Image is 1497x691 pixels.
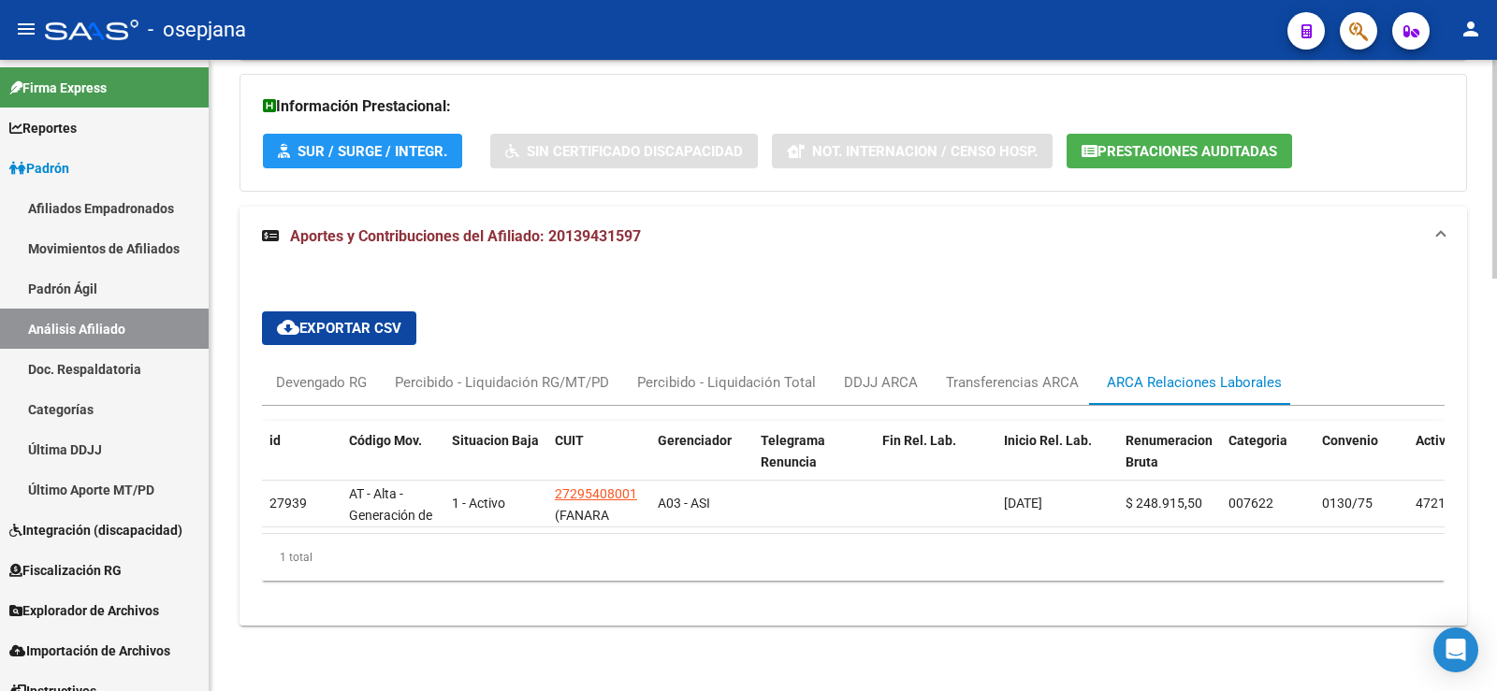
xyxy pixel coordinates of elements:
div: Percibido - Liquidación RG/MT/PD [395,372,609,393]
div: 1 total [262,534,1445,581]
span: Exportar CSV [277,320,401,337]
span: SUR / SURGE / INTEGR. [298,143,447,160]
datatable-header-cell: CUIT [547,421,650,503]
span: 1 - Activo [452,496,505,511]
datatable-header-cell: Código Mov. [342,421,444,503]
span: Explorador de Archivos [9,600,159,621]
mat-expansion-panel-header: Aportes y Contribuciones del Afiliado: 20139431597 [240,207,1467,266]
div: Transferencias ARCA [946,372,1079,393]
button: Exportar CSV [262,311,416,345]
div: DDJJ ARCA [844,372,918,393]
span: Convenio [1322,433,1378,448]
span: 007622 [1228,496,1273,511]
span: Prestaciones Auditadas [1097,143,1277,160]
span: 27939 [269,496,307,511]
span: A03 - ASI [658,496,710,511]
span: 472130 [1416,496,1461,511]
span: Categoria [1228,433,1287,448]
button: Prestaciones Auditadas [1067,134,1292,168]
span: Aportes y Contribuciones del Afiliado: 20139431597 [290,227,641,245]
span: Padrón [9,158,69,179]
h3: Información Prestacional: [263,94,1444,120]
datatable-header-cell: Inicio Rel. Lab. [996,421,1118,503]
span: Renumeracion Bruta [1126,433,1213,469]
datatable-header-cell: Categoria [1221,421,1315,503]
datatable-header-cell: Renumeracion Bruta [1118,421,1221,503]
span: Gerenciador [658,433,732,448]
mat-icon: menu [15,18,37,40]
span: Fin Rel. Lab. [882,433,956,448]
span: Not. Internacion / Censo Hosp. [812,143,1038,160]
datatable-header-cell: Gerenciador [650,421,753,503]
span: (FANARA [PERSON_NAME]) [555,508,660,544]
mat-icon: cloud_download [277,316,299,338]
span: id [269,433,281,448]
span: Inicio Rel. Lab. [1004,433,1092,448]
span: $ 248.915,50 [1126,496,1202,511]
button: Sin Certificado Discapacidad [490,134,758,168]
span: Sin Certificado Discapacidad [527,143,743,160]
datatable-header-cell: Convenio [1315,421,1408,503]
span: Situacion Baja [452,433,539,448]
datatable-header-cell: id [262,421,342,503]
span: Fiscalización RG [9,560,122,581]
span: 27295408001 [555,486,637,501]
span: [DATE] [1004,496,1042,511]
span: Importación de Archivos [9,641,170,661]
span: Integración (discapacidad) [9,520,182,540]
span: AT - Alta - Generación de clave [349,486,432,544]
div: Aportes y Contribuciones del Afiliado: 20139431597 [240,266,1467,626]
span: - osepjana [148,9,246,50]
div: Devengado RG [276,372,367,393]
div: ARCA Relaciones Laborales [1107,372,1282,393]
span: 0130/75 [1322,496,1373,511]
button: Not. Internacion / Censo Hosp. [772,134,1053,168]
button: SUR / SURGE / INTEGR. [263,134,462,168]
div: Percibido - Liquidación Total [637,372,816,393]
datatable-header-cell: Telegrama Renuncia [753,421,875,503]
span: Telegrama Renuncia [761,433,825,469]
datatable-header-cell: Fin Rel. Lab. [875,421,996,503]
span: Reportes [9,118,77,138]
mat-icon: person [1460,18,1482,40]
span: Actividad [1416,433,1472,448]
div: Open Intercom Messenger [1433,627,1478,672]
datatable-header-cell: Situacion Baja [444,421,547,503]
span: Firma Express [9,78,107,98]
span: Código Mov. [349,433,422,448]
span: CUIT [555,433,584,448]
